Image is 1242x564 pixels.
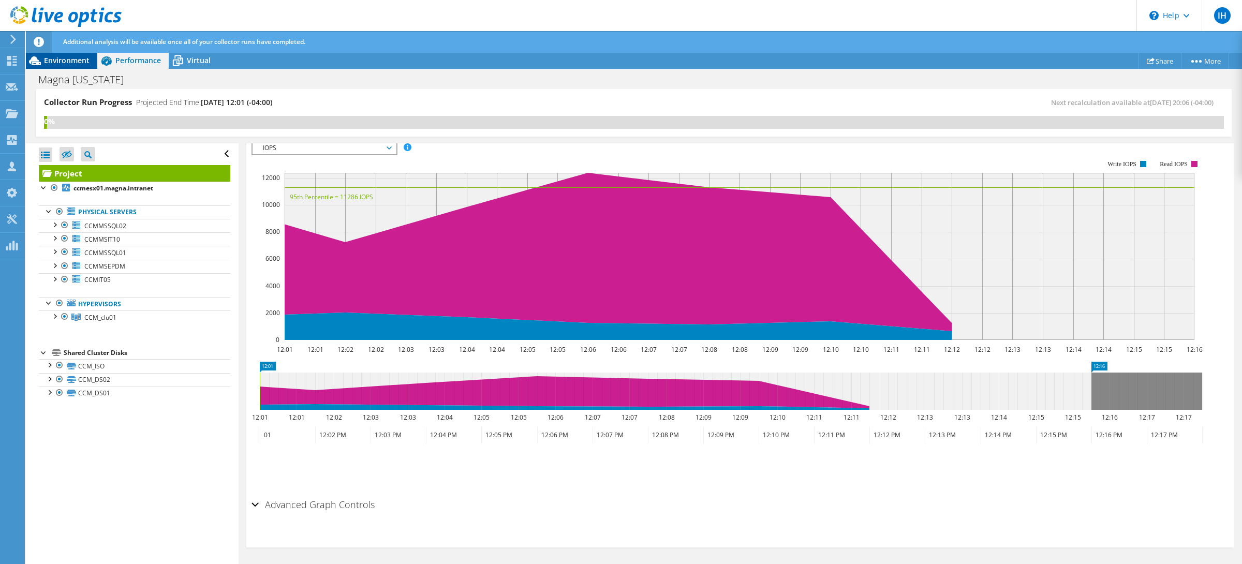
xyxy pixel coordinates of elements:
[1102,413,1118,422] text: 12:16
[84,262,125,271] span: CCMMSEPDM
[1149,11,1159,20] svg: \n
[398,345,414,354] text: 12:03
[770,413,786,422] text: 12:10
[991,413,1007,422] text: 12:14
[489,345,505,354] text: 12:04
[201,97,272,107] span: [DATE] 12:01 (-04:00)
[622,413,638,422] text: 12:07
[84,275,111,284] span: CCMIT05
[806,413,822,422] text: 12:11
[84,235,120,244] span: CCMMSIT10
[368,345,384,354] text: 12:02
[84,221,126,230] span: CCMMSSQL02
[39,232,230,246] a: CCMMSIT10
[696,413,712,422] text: 12:09
[914,345,930,354] text: 12:11
[459,345,475,354] text: 12:04
[732,345,748,354] text: 12:08
[585,413,601,422] text: 12:07
[511,413,527,422] text: 12:05
[853,345,869,354] text: 12:10
[580,345,596,354] text: 12:06
[400,413,416,422] text: 12:03
[265,254,280,263] text: 6000
[39,246,230,259] a: CCMMSSQL01
[792,345,808,354] text: 12:09
[1065,413,1081,422] text: 12:15
[1107,160,1136,168] text: Write IOPS
[1004,345,1021,354] text: 12:13
[39,219,230,232] a: CCMMSSQL02
[265,308,280,317] text: 2000
[44,116,47,127] div: 0%
[39,273,230,287] a: CCMIT05
[1035,345,1051,354] text: 12:13
[659,413,675,422] text: 12:08
[732,413,748,422] text: 12:09
[337,345,353,354] text: 12:02
[1156,345,1172,354] text: 12:15
[63,37,305,46] span: Additional analysis will be available once all of your collector runs have completed.
[520,345,536,354] text: 12:05
[44,55,90,65] span: Environment
[307,345,323,354] text: 12:01
[844,413,860,422] text: 12:11
[39,387,230,400] a: CCM_DS01
[39,297,230,310] a: Hypervisors
[64,347,230,359] div: Shared Cluster Disks
[974,345,990,354] text: 12:12
[611,345,627,354] text: 12:06
[115,55,161,65] span: Performance
[428,345,445,354] text: 12:03
[883,345,899,354] text: 12:11
[1138,53,1181,69] a: Share
[1187,345,1203,354] text: 12:16
[136,97,272,108] h4: Projected End Time:
[1181,53,1229,69] a: More
[289,413,305,422] text: 12:01
[73,184,153,192] b: ccmesx01.magna.intranet
[39,373,230,387] a: CCM_DS02
[39,182,230,195] a: ccmesx01.magna.intranet
[1160,160,1188,168] text: Read IOPS
[258,142,391,154] span: IOPS
[277,345,293,354] text: 12:01
[39,310,230,324] a: CCM_clu01
[1150,98,1214,107] span: [DATE] 20:06 (-04:00)
[262,200,280,209] text: 10000
[84,313,116,322] span: CCM_clu01
[548,413,564,422] text: 12:06
[1028,413,1044,422] text: 12:15
[1126,345,1142,354] text: 12:15
[84,248,126,257] span: CCMMSSQL01
[1051,98,1219,107] span: Next recalculation available at
[944,345,960,354] text: 12:12
[1096,345,1112,354] text: 12:14
[641,345,657,354] text: 12:07
[39,359,230,373] a: CCM_ISO
[954,413,970,422] text: 12:13
[1066,345,1082,354] text: 12:14
[39,260,230,273] a: CCMMSEPDM
[187,55,211,65] span: Virtual
[1176,413,1192,422] text: 12:17
[917,413,933,422] text: 12:13
[474,413,490,422] text: 12:05
[252,413,268,422] text: 12:01
[265,281,280,290] text: 4000
[252,494,375,515] h2: Advanced Graph Controls
[34,74,140,85] h1: Magna [US_STATE]
[701,345,717,354] text: 12:08
[762,345,778,354] text: 12:09
[671,345,687,354] text: 12:07
[326,413,342,422] text: 12:02
[39,205,230,219] a: Physical Servers
[550,345,566,354] text: 12:05
[276,335,279,344] text: 0
[290,192,373,201] text: 95th Percentile = 11286 IOPS
[262,173,280,182] text: 12000
[265,227,280,236] text: 8000
[437,413,453,422] text: 12:04
[1139,413,1155,422] text: 12:17
[823,345,839,354] text: 12:10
